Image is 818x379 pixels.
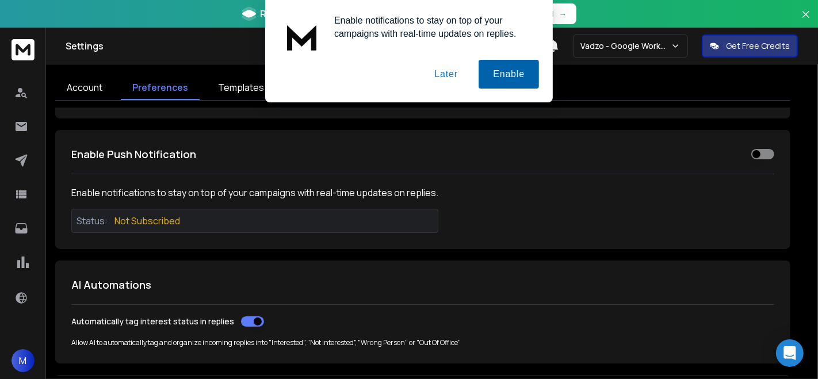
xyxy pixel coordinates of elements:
button: Enable [479,60,539,89]
button: M [12,349,35,372]
img: notification icon [279,14,325,60]
h3: Enable notifications to stay on top of your campaigns with real-time updates on replies. [71,186,438,200]
button: Later [420,60,472,89]
p: Not Subscribed [114,214,180,228]
label: Automatically tag interest status in replies [71,317,234,326]
p: Allow AI to automatically tag and organize incoming replies into "Interested", "Not interested", ... [71,338,774,347]
h1: AI Automations [71,277,774,293]
div: Enable notifications to stay on top of your campaigns with real-time updates on replies. [325,14,539,40]
h3: Status: [77,214,108,228]
h1: Enable Push Notification [71,146,196,162]
div: Open Intercom Messenger [776,339,804,367]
